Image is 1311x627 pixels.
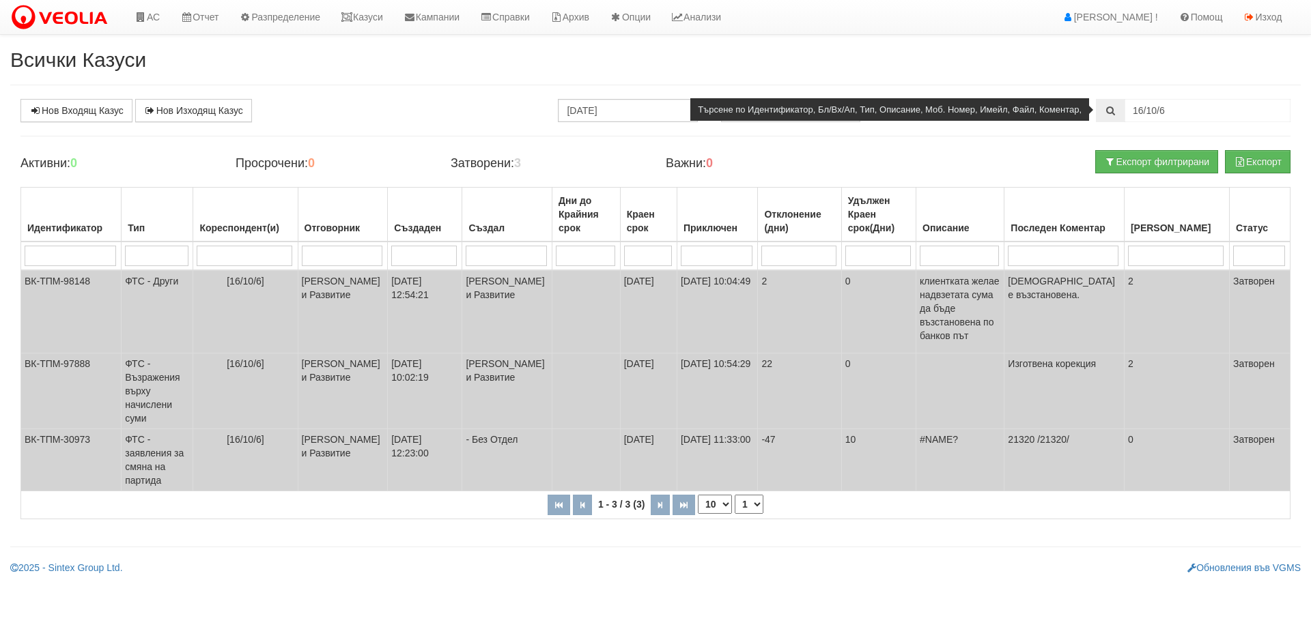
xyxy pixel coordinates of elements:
th: Дни до Крайния срок: No sort applied, activate to apply an ascending sort [552,188,621,242]
th: Създал: No sort applied, activate to apply an ascending sort [462,188,552,242]
td: [DATE] [620,353,677,429]
span: Изготвена корекция [1008,358,1096,369]
p: #NAME? [920,433,1000,446]
button: Първа страница [548,495,570,515]
td: ВК-ТПМ-30973 [21,429,122,491]
h4: Активни: [20,157,215,171]
th: Удължен Краен срок(Дни): No sort applied, activate to apply an ascending sort [841,188,916,242]
td: [DATE] 10:02:19 [388,353,462,429]
td: [DATE] 10:04:49 [677,270,757,353]
div: Последен Коментар [1008,218,1120,237]
a: Нов Изходящ Казус [135,99,252,122]
th: Последен Коментар: No sort applied, activate to apply an ascending sort [1004,188,1125,242]
button: Предишна страница [573,495,592,515]
td: [PERSON_NAME] и Развитие [298,429,388,491]
td: Затворен [1229,429,1290,491]
td: ВК-ТПМ-97888 [21,353,122,429]
td: ВК-ТПМ-98148 [21,270,122,353]
span: [DEMOGRAPHIC_DATA] е възстановена. [1008,276,1115,300]
td: [PERSON_NAME] и Развитие [298,270,388,353]
td: ФТС - Възражения върху начислени суми [122,353,193,429]
div: Описание [920,218,1000,237]
th: Идентификатор: No sort applied, activate to apply an ascending sort [21,188,122,242]
span: 21320 /21320/ [1008,434,1069,445]
td: [DATE] 12:23:00 [388,429,462,491]
td: [DATE] 10:54:29 [677,353,757,429]
h2: Всички Казуси [10,48,1301,71]
button: Следваща страница [651,495,670,515]
div: Отговорник [302,218,384,237]
td: 2 [1124,270,1229,353]
a: Нов Входящ Казус [20,99,132,122]
td: 2 [1124,353,1229,429]
b: 0 [706,156,713,170]
td: [DATE] 11:33:00 [677,429,757,491]
th: Брой Файлове: No sort applied, activate to apply an ascending sort [1124,188,1229,242]
td: 0 [1124,429,1229,491]
div: Тип [125,218,189,237]
b: 3 [514,156,521,170]
div: [PERSON_NAME] [1128,218,1226,237]
td: [DATE] [620,429,677,491]
a: 2025 - Sintex Group Ltd. [10,562,123,573]
div: Създаден [391,218,458,237]
span: 1 - 3 / 3 (3) [595,499,648,510]
td: 22 [758,353,841,429]
div: Приключен [681,218,754,237]
td: [PERSON_NAME] и Развитие [462,270,552,353]
h4: Важни: [666,157,860,171]
span: [16/10/6] [227,358,264,369]
div: Идентификатор [25,218,117,237]
td: [PERSON_NAME] и Развитие [298,353,388,429]
td: ФТС - Други [122,270,193,353]
td: Затворен [1229,270,1290,353]
td: 0 [841,353,916,429]
td: Затворен [1229,353,1290,429]
input: Търсене по Идентификатор, Бл/Вх/Ап, Тип, Описание, Моб. Номер, Имейл, Файл, Коментар, [1125,99,1291,122]
th: Отклонение (дни): No sort applied, activate to apply an ascending sort [758,188,841,242]
td: [DATE] [620,270,677,353]
td: 2 [758,270,841,353]
div: Дни до Крайния срок [556,191,617,237]
td: 10 [841,429,916,491]
span: [16/10/6] [227,434,264,445]
button: Експорт филтрирани [1095,150,1218,173]
select: Страница номер [735,495,763,514]
td: - Без Отдел [462,429,552,491]
th: Статус: No sort applied, activate to apply an ascending sort [1229,188,1290,242]
img: VeoliaLogo.png [10,3,114,32]
div: Кореспондент(и) [197,218,294,237]
a: Обновления във VGMS [1187,562,1301,573]
p: клиентката желае надвзетата сума да бъде възстановена по банков път [920,274,1000,342]
button: Експорт [1225,150,1291,173]
div: Създал [466,218,548,237]
th: Приключен: No sort applied, activate to apply an ascending sort [677,188,757,242]
div: Удължен Краен срок(Дни) [845,191,912,237]
span: [16/10/6] [227,276,264,287]
b: 0 [308,156,315,170]
td: [DATE] 12:54:21 [388,270,462,353]
button: Последна страница [673,495,695,515]
h4: Просрочени: [236,157,430,171]
th: Създаден: No sort applied, activate to apply an ascending sort [388,188,462,242]
div: Отклонение (дни) [761,205,837,237]
td: [PERSON_NAME] и Развитие [462,353,552,429]
th: Отговорник: No sort applied, activate to apply an ascending sort [298,188,388,242]
div: Краен срок [624,205,673,237]
div: Статус [1233,218,1286,237]
b: 0 [70,156,77,170]
th: Описание: No sort applied, activate to apply an ascending sort [916,188,1004,242]
td: ФТС - заявления за смяна на партида [122,429,193,491]
th: Тип: No sort applied, activate to apply an ascending sort [122,188,193,242]
select: Брой редове на страница [698,495,732,514]
th: Краен срок: No sort applied, activate to apply an ascending sort [620,188,677,242]
th: Кореспондент(и): No sort applied, activate to apply an ascending sort [193,188,298,242]
td: -47 [758,429,841,491]
h4: Затворени: [451,157,645,171]
td: 0 [841,270,916,353]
